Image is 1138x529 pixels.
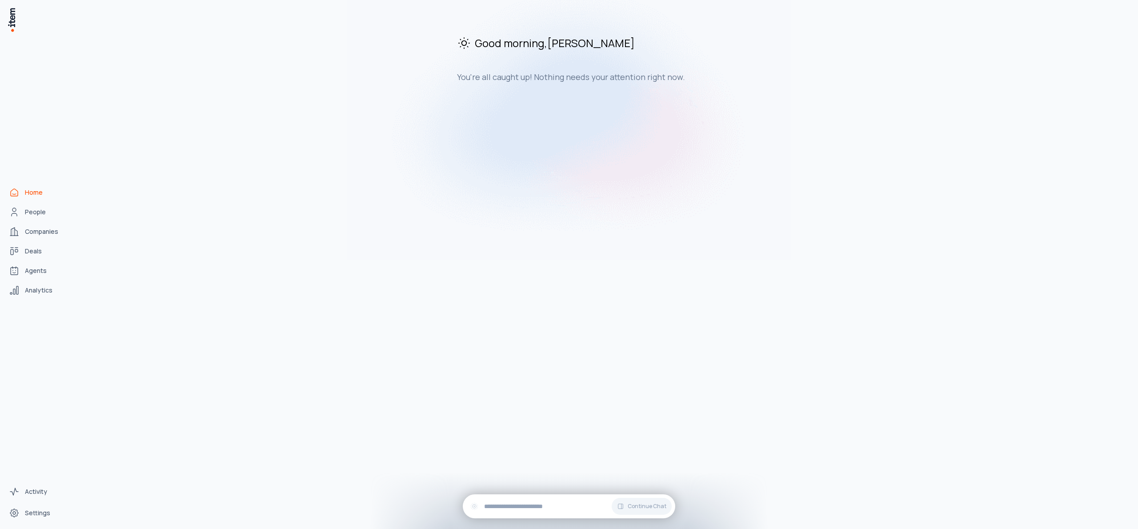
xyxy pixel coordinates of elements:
[25,208,46,216] span: People
[25,227,58,236] span: Companies
[25,266,47,275] span: Agents
[25,487,47,496] span: Activity
[25,286,52,295] span: Analytics
[628,503,666,510] span: Continue Chat
[463,494,675,518] div: Continue Chat
[457,72,756,82] h3: You're all caught up! Nothing needs your attention right now.
[7,7,16,32] img: Item Brain Logo
[5,242,73,260] a: Deals
[5,203,73,221] a: People
[5,262,73,280] a: Agents
[5,223,73,240] a: Companies
[25,188,43,197] span: Home
[457,36,756,50] h2: Good morning , [PERSON_NAME]
[5,504,73,522] a: Settings
[25,509,50,517] span: Settings
[612,498,672,515] button: Continue Chat
[5,483,73,501] a: Activity
[5,184,73,201] a: Home
[5,281,73,299] a: Analytics
[25,247,42,256] span: Deals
